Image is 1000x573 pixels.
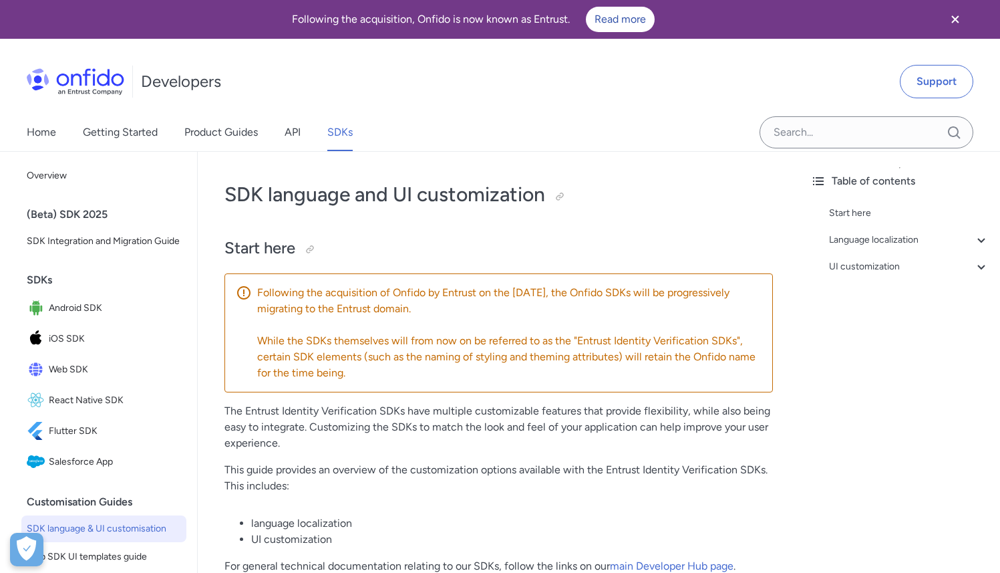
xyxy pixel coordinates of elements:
[829,232,989,248] a: Language localization
[251,532,773,548] li: UI customization
[224,403,773,451] p: The Entrust Identity Verification SDKs have multiple customizable features that provide flexibili...
[27,391,49,410] img: IconReact Native SDK
[83,114,158,151] a: Getting Started
[21,294,186,323] a: IconAndroid SDKAndroid SDK
[810,173,989,189] div: Table of contents
[21,355,186,384] a: IconWeb SDKWeb SDK
[141,71,221,92] h1: Developers
[27,233,181,249] span: SDK Integration and Migration Guide
[27,168,181,184] span: Overview
[251,515,773,532] li: language localization
[224,181,773,208] h1: SDK language and UI customization
[586,7,655,32] a: Read more
[49,330,181,348] span: iOS SDK
[27,422,49,441] img: IconFlutter SDK
[21,544,186,570] a: Web SDK UI templates guide
[610,560,733,572] a: main Developer Hub page
[257,333,762,381] p: While the SDKs themselves will from now on be referred to as the "Entrust Identity Verification S...
[27,68,124,95] img: Onfido Logo
[931,3,980,36] button: Close banner
[49,391,181,410] span: React Native SDK
[16,7,931,32] div: Following the acquisition, Onfido is now known as Entrust.
[27,453,49,471] img: IconSalesforce App
[224,462,773,494] p: This guide provides an overview of the customization options available with the Entrust Identity ...
[224,237,773,260] h2: Start here
[760,116,973,148] input: Onfido search input field
[21,386,186,415] a: IconReact Native SDKReact Native SDK
[27,267,192,294] div: SDKs
[829,205,989,221] a: Start here
[829,259,989,275] a: UI customization
[21,447,186,477] a: IconSalesforce AppSalesforce App
[21,417,186,446] a: IconFlutter SDKFlutter SDK
[327,114,353,151] a: SDKs
[21,324,186,354] a: IconiOS SDKiOS SDK
[285,114,301,151] a: API
[27,360,49,379] img: IconWeb SDK
[10,533,43,566] div: Cookie Preferences
[27,549,181,565] span: Web SDK UI templates guide
[27,201,192,228] div: (Beta) SDK 2025
[27,299,49,318] img: IconAndroid SDK
[10,533,43,566] button: Open Preferences
[27,521,181,537] span: SDK language & UI customisation
[257,285,762,317] p: Following the acquisition of Onfido by Entrust on the [DATE], the Onfido SDKs will be progressive...
[184,114,258,151] a: Product Guides
[900,65,973,98] a: Support
[21,228,186,255] a: SDK Integration and Migration Guide
[21,515,186,542] a: SDK language & UI customisation
[27,489,192,515] div: Customisation Guides
[49,453,181,471] span: Salesforce App
[21,162,186,189] a: Overview
[947,11,963,27] svg: Close banner
[49,422,181,441] span: Flutter SDK
[49,299,181,318] span: Android SDK
[27,114,56,151] a: Home
[49,360,181,379] span: Web SDK
[27,330,49,348] img: IconiOS SDK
